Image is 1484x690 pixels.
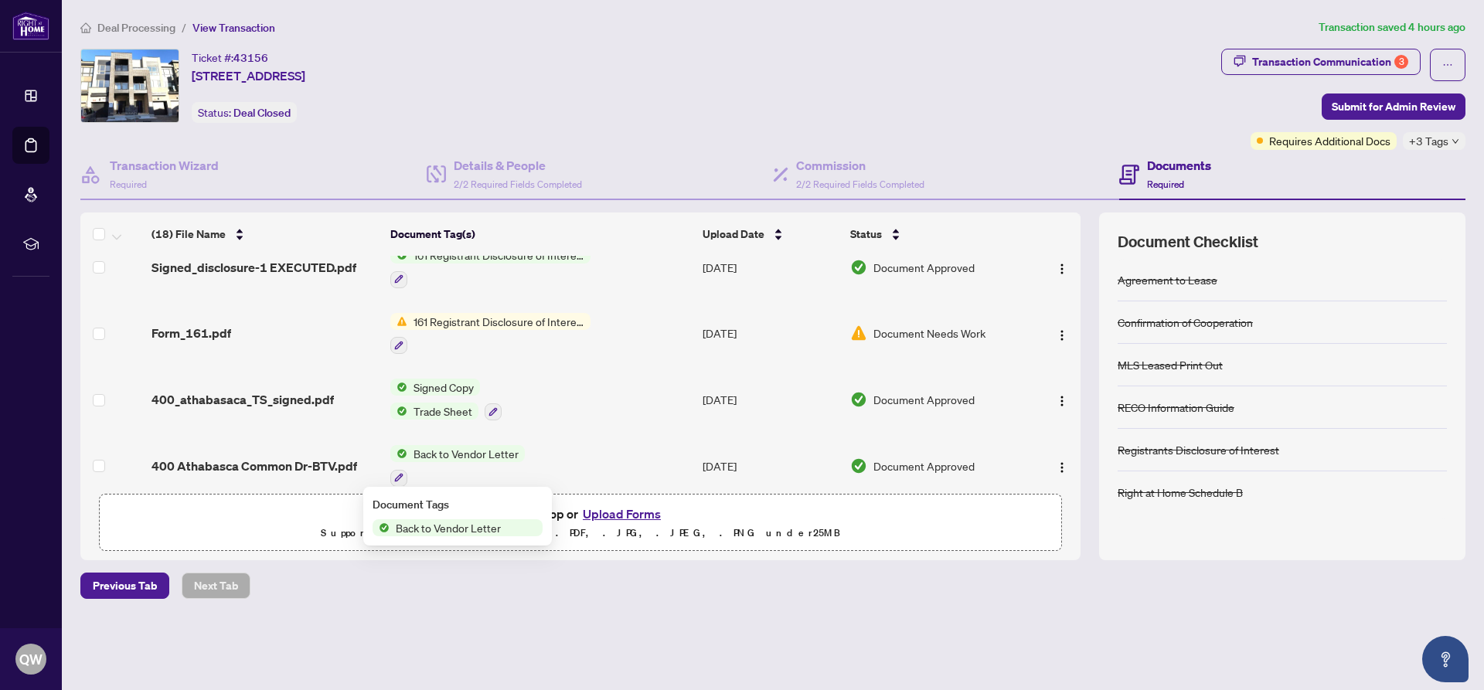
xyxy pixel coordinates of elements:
img: IMG-W12198095_1.jpg [81,49,179,122]
img: Logo [1056,395,1068,407]
div: Ticket #: [192,49,268,66]
div: Status: [192,102,297,123]
span: 2/2 Required Fields Completed [454,178,582,190]
span: Deal Closed [233,106,291,120]
span: Back to Vendor Letter [390,519,507,536]
span: Document Approved [873,259,975,276]
img: Document Status [850,259,867,276]
h4: Details & People [454,156,582,175]
th: (18) File Name [145,212,384,256]
img: Status Icon [373,519,390,536]
img: Status Icon [390,445,407,462]
span: home [80,22,91,33]
span: +3 Tags [1409,132,1448,150]
div: Transaction Communication [1252,49,1408,74]
span: Deal Processing [97,21,175,35]
span: Drag & Drop orUpload FormsSupported files include .PDF, .JPG, .JPEG, .PNG under25MB [100,495,1061,552]
h4: Commission [796,156,924,175]
span: Trade Sheet [407,403,478,420]
span: Document Approved [873,457,975,474]
button: Open asap [1422,636,1469,682]
button: Status Icon161 Registrant Disclosure of Interest - Disposition ofProperty [390,246,591,288]
article: Transaction saved 4 hours ago [1319,19,1465,36]
img: Document Status [850,325,867,342]
button: Logo [1050,454,1074,478]
button: Status IconSigned CopyStatus IconTrade Sheet [390,379,502,420]
span: 161 Registrant Disclosure of Interest - Disposition ofProperty [407,313,591,330]
span: Submit for Admin Review [1332,94,1455,119]
span: Required [110,178,147,190]
img: Document Status [850,457,867,474]
span: Document Checklist [1118,231,1258,253]
h4: Documents [1147,156,1211,175]
span: (18) File Name [151,226,226,243]
span: Form_161.pdf [151,324,231,342]
td: [DATE] [696,433,844,499]
td: [DATE] [696,366,844,433]
div: RECO Information Guide [1118,399,1234,416]
span: Upload Date [703,226,764,243]
button: Transaction Communication3 [1221,49,1421,75]
div: Confirmation of Cooperation [1118,314,1253,331]
span: [STREET_ADDRESS] [192,66,305,85]
span: 43156 [233,51,268,65]
img: Logo [1056,461,1068,474]
span: Required [1147,178,1184,190]
img: Status Icon [390,403,407,420]
button: Logo [1050,387,1074,412]
span: 2/2 Required Fields Completed [796,178,924,190]
img: Logo [1056,329,1068,342]
button: Logo [1050,321,1074,345]
div: Right at Home Schedule B [1118,484,1243,501]
button: Upload Forms [578,504,665,524]
button: Status Icon161 Registrant Disclosure of Interest - Disposition ofProperty [390,313,591,355]
span: Signed_disclosure-1 EXECUTED.pdf [151,258,356,277]
span: Requires Additional Docs [1269,132,1390,149]
div: 3 [1394,55,1408,69]
span: Signed Copy [407,379,480,396]
td: [DATE] [696,301,844,367]
th: Document Tag(s) [384,212,696,256]
span: Document Needs Work [873,325,985,342]
span: View Transaction [192,21,275,35]
button: Status IconBack to Vendor Letter [390,445,525,487]
div: Document Tags [373,496,543,513]
button: Previous Tab [80,573,169,599]
div: MLS Leased Print Out [1118,356,1223,373]
th: Upload Date [696,212,844,256]
th: Status [844,212,1029,256]
span: Drag & Drop or [495,504,665,524]
img: logo [12,12,49,40]
button: Submit for Admin Review [1322,93,1465,120]
div: Agreement to Lease [1118,271,1217,288]
button: Logo [1050,255,1074,280]
p: Supported files include .PDF, .JPG, .JPEG, .PNG under 25 MB [109,524,1052,542]
span: 400 Athabasca Common Dr-BTV.pdf [151,457,357,475]
td: [DATE] [696,234,844,301]
span: Status [850,226,882,243]
li: / [182,19,186,36]
span: ellipsis [1442,59,1453,70]
img: Status Icon [390,379,407,396]
span: down [1452,138,1459,145]
h4: Transaction Wizard [110,156,219,175]
div: Registrants Disclosure of Interest [1118,441,1279,458]
button: Next Tab [182,573,250,599]
span: Back to Vendor Letter [407,445,525,462]
span: Previous Tab [93,573,157,598]
img: Status Icon [390,313,407,330]
span: Document Approved [873,391,975,408]
span: QW [19,648,43,670]
span: 400_athabasaca_TS_signed.pdf [151,390,334,409]
img: Logo [1056,263,1068,275]
img: Document Status [850,391,867,408]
